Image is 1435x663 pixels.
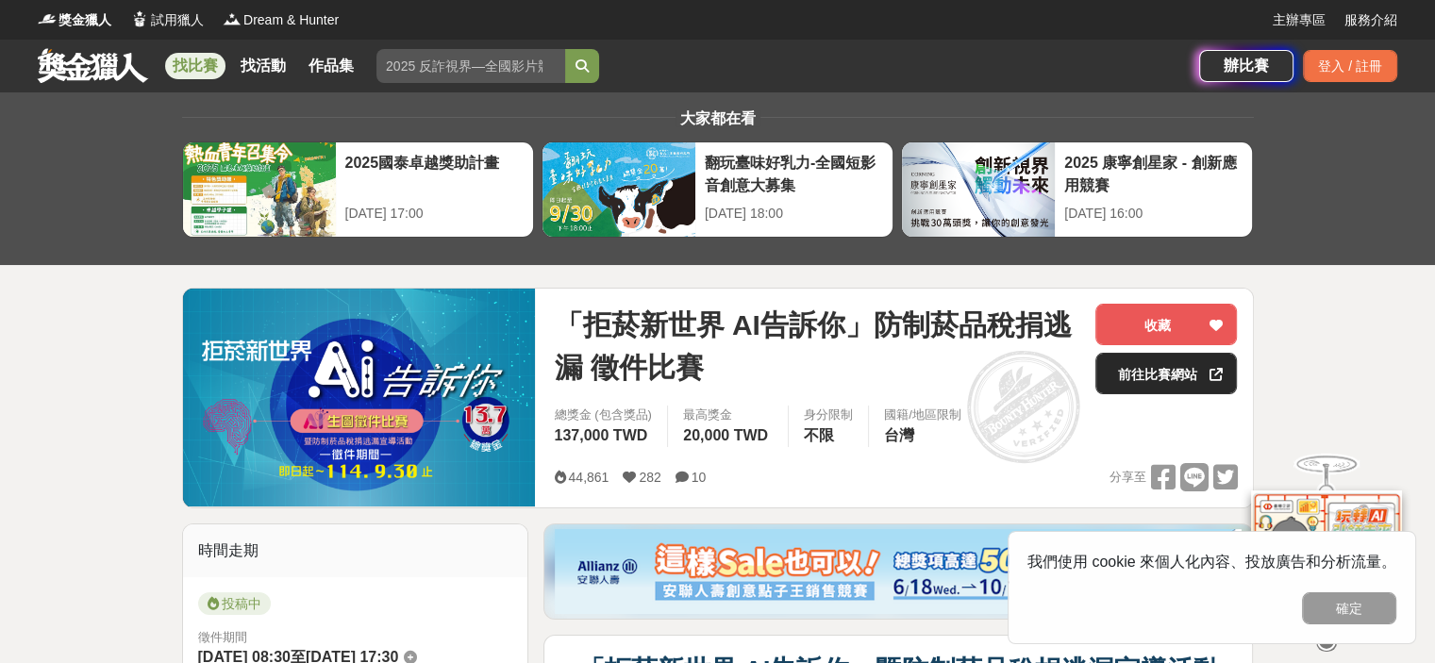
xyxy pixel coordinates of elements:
a: 前往比賽網站 [1095,353,1237,394]
span: 10 [692,470,707,485]
span: 台灣 [884,427,914,443]
span: 我們使用 cookie 來個人化內容、投放廣告和分析流量。 [1027,554,1396,570]
span: 獎金獵人 [58,10,111,30]
span: 不限 [804,427,834,443]
a: Logo獎金獵人 [38,10,111,30]
a: 主辦專區 [1273,10,1326,30]
input: 2025 反詐視界—全國影片競賽 [376,49,565,83]
span: 總獎金 (包含獎品) [554,406,652,424]
div: 翻玩臺味好乳力-全國短影音創意大募集 [705,152,883,194]
span: 137,000 TWD [554,427,647,443]
div: 身分限制 [804,406,853,424]
span: 44,861 [568,470,609,485]
span: 20,000 TWD [683,427,768,443]
img: dcc59076-91c0-4acb-9c6b-a1d413182f46.png [555,529,1242,614]
div: 國籍/地區限制 [884,406,961,424]
div: 2025國泰卓越獎助計畫 [345,152,524,194]
span: 282 [639,470,660,485]
a: 2025 康寧創星家 - 創新應用競賽[DATE] 16:00 [901,141,1253,238]
a: 翻玩臺味好乳力-全國短影音創意大募集[DATE] 18:00 [542,141,893,238]
span: 大家都在看 [676,110,760,126]
img: Logo [130,9,149,28]
button: 收藏 [1095,304,1237,345]
div: 登入 / 註冊 [1303,50,1397,82]
div: [DATE] 18:00 [705,204,883,224]
a: 2025國泰卓越獎助計畫[DATE] 17:00 [182,141,534,238]
span: 「拒菸新世界 AI告訴你」防制菸品稅捐逃漏 徵件比賽 [554,304,1080,389]
div: 2025 康寧創星家 - 創新應用競賽 [1064,152,1243,194]
img: Logo [223,9,242,28]
div: [DATE] 17:00 [345,204,524,224]
span: 分享至 [1109,463,1145,491]
a: 辦比賽 [1199,50,1293,82]
span: 最高獎金 [683,406,773,424]
img: d2146d9a-e6f6-4337-9592-8cefde37ba6b.png [1251,490,1402,616]
span: 試用獵人 [151,10,204,30]
img: Logo [38,9,57,28]
a: 找比賽 [165,53,225,79]
img: Cover Image [183,289,536,506]
a: 找活動 [233,53,293,79]
div: 時間走期 [183,524,528,577]
span: 徵件期間 [198,630,247,644]
a: 作品集 [301,53,361,79]
span: 投稿中 [198,592,271,615]
span: Dream & Hunter [243,10,339,30]
a: Logo試用獵人 [130,10,204,30]
div: [DATE] 16:00 [1064,204,1243,224]
button: 確定 [1302,592,1396,624]
a: LogoDream & Hunter [223,10,339,30]
a: 服務介紹 [1344,10,1397,30]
